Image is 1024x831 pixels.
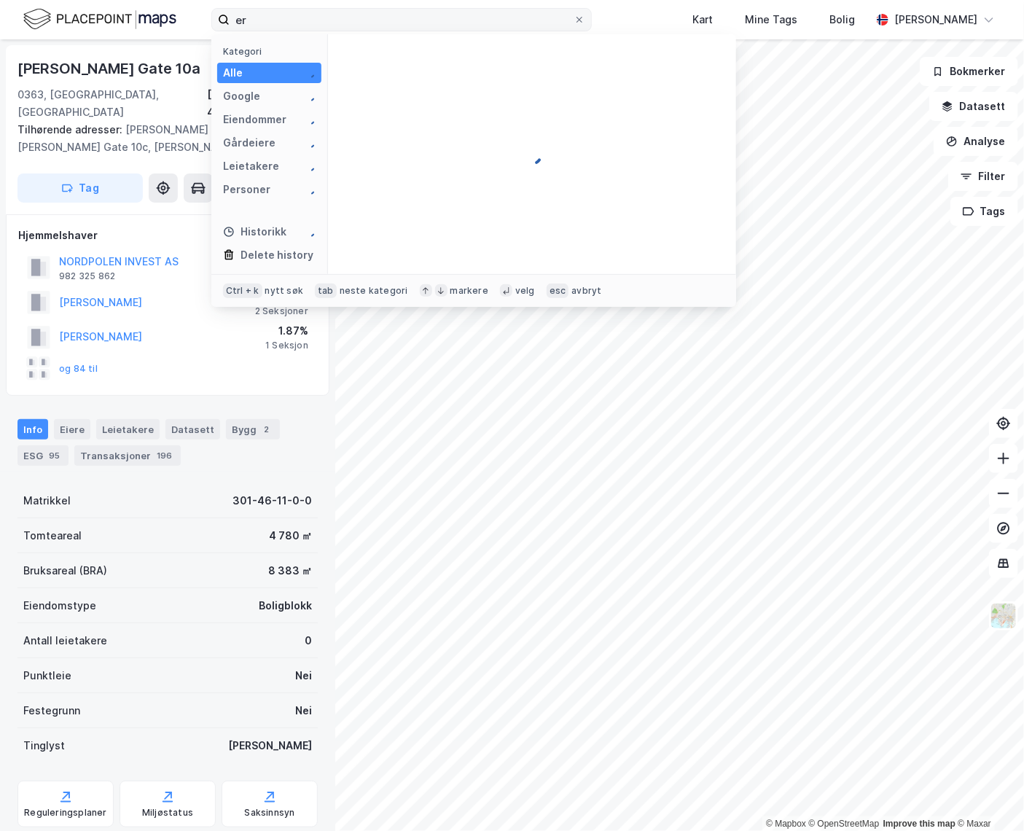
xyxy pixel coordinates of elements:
img: spinner.a6d8c91a73a9ac5275cf975e30b51cfb.svg [304,184,316,195]
div: Tinglyst [23,737,65,754]
div: ESG [17,445,69,466]
div: 0 [305,632,312,649]
div: Google [223,87,260,105]
a: Mapbox [766,819,806,829]
div: Mine Tags [745,11,797,28]
div: [PERSON_NAME] [894,11,977,28]
div: Punktleie [23,667,71,684]
div: esc [547,284,569,298]
div: Info [17,419,48,440]
iframe: Chat Widget [951,761,1024,831]
div: 301-46-11-0-0 [232,492,312,510]
div: Alle [223,64,243,82]
div: [PERSON_NAME] [228,737,312,754]
div: Bruksareal (BRA) [23,562,107,580]
div: Hjemmelshaver [18,227,317,244]
div: Kategori [223,46,321,57]
div: Gårdeiere [223,134,275,152]
div: Eiendomstype [23,597,96,615]
div: Reguleringsplaner [24,807,106,819]
button: Filter [948,162,1018,191]
div: Eiere [54,419,90,440]
div: Historikk [223,223,286,241]
div: [GEOGRAPHIC_DATA], 46/11 [207,86,318,121]
div: Ctrl + k [223,284,262,298]
div: Saksinnsyn [245,807,295,819]
div: Miljøstatus [142,807,193,819]
div: Nei [295,702,312,719]
input: Søk på adresse, matrikkel, gårdeiere, leietakere eller personer [230,9,574,31]
img: spinner.a6d8c91a73a9ac5275cf975e30b51cfb.svg [304,226,316,238]
button: Tags [950,197,1018,226]
div: Bolig [829,11,855,28]
img: logo.f888ab2527a4732fd821a326f86c7f29.svg [23,7,176,32]
div: velg [515,285,535,297]
div: 2 Seksjoner [255,305,308,317]
img: spinner.a6d8c91a73a9ac5275cf975e30b51cfb.svg [304,160,316,172]
div: Tomteareal [23,527,82,545]
button: Datasett [929,92,1018,121]
div: neste kategori [340,285,408,297]
img: Z [990,602,1017,630]
img: spinner.a6d8c91a73a9ac5275cf975e30b51cfb.svg [304,67,316,79]
div: Matrikkel [23,492,71,510]
img: spinner.a6d8c91a73a9ac5275cf975e30b51cfb.svg [304,114,316,125]
div: 1 Seksjon [265,340,308,351]
button: Bokmerker [920,57,1018,86]
button: Analyse [934,127,1018,156]
div: Personer [223,181,270,198]
img: spinner.a6d8c91a73a9ac5275cf975e30b51cfb.svg [520,143,544,166]
div: Bygg [226,419,280,440]
div: tab [315,284,337,298]
div: Kart [692,11,713,28]
div: 95 [46,448,63,463]
div: Transaksjoner [74,445,181,466]
div: 0363, [GEOGRAPHIC_DATA], [GEOGRAPHIC_DATA] [17,86,207,121]
div: [PERSON_NAME] Gate 10a [17,57,203,80]
div: [PERSON_NAME] Gate 10b, [PERSON_NAME] Gate 10c, [PERSON_NAME] Gate 10d [17,121,306,156]
div: nytt søk [265,285,304,297]
div: 196 [154,448,175,463]
div: 2 [259,422,274,437]
a: OpenStreetMap [809,819,880,829]
div: 1.87% [265,322,308,340]
div: 8 383 ㎡ [268,562,312,580]
div: Leietakere [96,419,160,440]
img: spinner.a6d8c91a73a9ac5275cf975e30b51cfb.svg [304,137,316,149]
div: markere [450,285,488,297]
img: spinner.a6d8c91a73a9ac5275cf975e30b51cfb.svg [304,90,316,102]
div: Delete history [241,246,313,264]
div: Antall leietakere [23,632,107,649]
span: Tilhørende adresser: [17,123,125,136]
div: Datasett [165,419,220,440]
div: Boligblokk [259,597,312,615]
div: Leietakere [223,157,279,175]
div: Eiendommer [223,111,286,128]
div: avbryt [571,285,601,297]
button: Tag [17,173,143,203]
div: 982 325 862 [59,270,115,282]
div: 4 780 ㎡ [269,527,312,545]
div: Nei [295,667,312,684]
div: Festegrunn [23,702,80,719]
a: Improve this map [883,819,955,829]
